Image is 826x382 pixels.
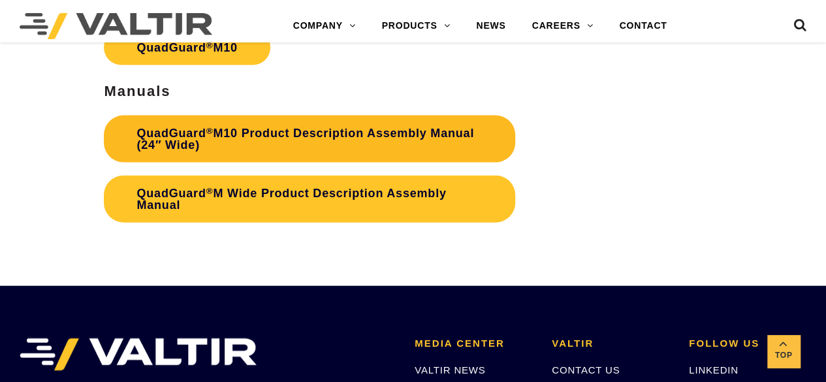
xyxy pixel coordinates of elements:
[463,13,518,39] a: NEWS
[104,83,170,99] strong: Manuals
[20,338,257,371] img: VALTIR
[415,338,532,349] h2: MEDIA CENTER
[206,40,214,50] sup: ®
[104,176,515,223] a: QuadGuard®M Wide Product Description Assembly Manual
[104,30,270,65] a: QuadGuard®M10
[20,13,212,39] img: Valtir
[415,364,485,375] a: VALTIR NEWS
[767,348,800,363] span: Top
[689,364,739,375] a: LINKEDIN
[369,13,464,39] a: PRODUCTS
[552,338,669,349] h2: VALTIR
[689,338,806,349] h2: FOLLOW US
[606,13,680,39] a: CONTACT
[206,186,214,196] sup: ®
[767,335,800,368] a: Top
[206,126,214,136] sup: ®
[552,364,620,375] a: CONTACT US
[104,116,515,163] a: QuadGuard®M10 Product Description Assembly Manual (24″ Wide)
[280,13,369,39] a: COMPANY
[519,13,607,39] a: CAREERS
